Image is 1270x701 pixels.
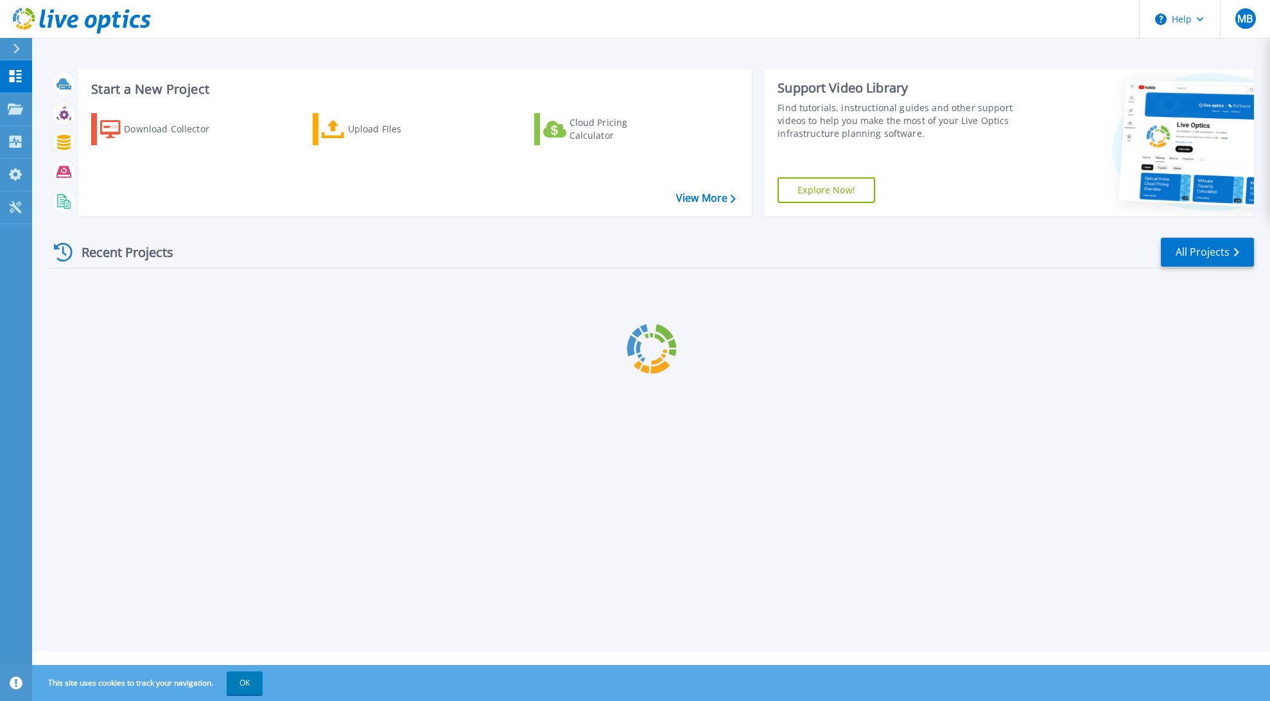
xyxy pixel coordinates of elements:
[91,113,234,145] a: Download Collector
[778,177,875,203] a: Explore Now!
[1237,13,1253,24] span: MB
[91,82,735,96] h3: Start a New Project
[227,671,263,695] button: OK
[313,113,456,145] a: Upload Files
[778,80,1027,96] div: Support Video Library
[35,671,263,695] span: This site uses cookies to track your navigation.
[570,116,672,142] div: Cloud Pricing Calculator
[49,236,191,268] div: Recent Projects
[676,192,736,204] a: View More
[534,113,677,145] a: Cloud Pricing Calculator
[348,116,451,142] div: Upload Files
[124,116,227,142] div: Download Collector
[778,102,1027,140] div: Find tutorials, instructional guides and other support videos to help you make the most of your L...
[1161,238,1254,267] a: All Projects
